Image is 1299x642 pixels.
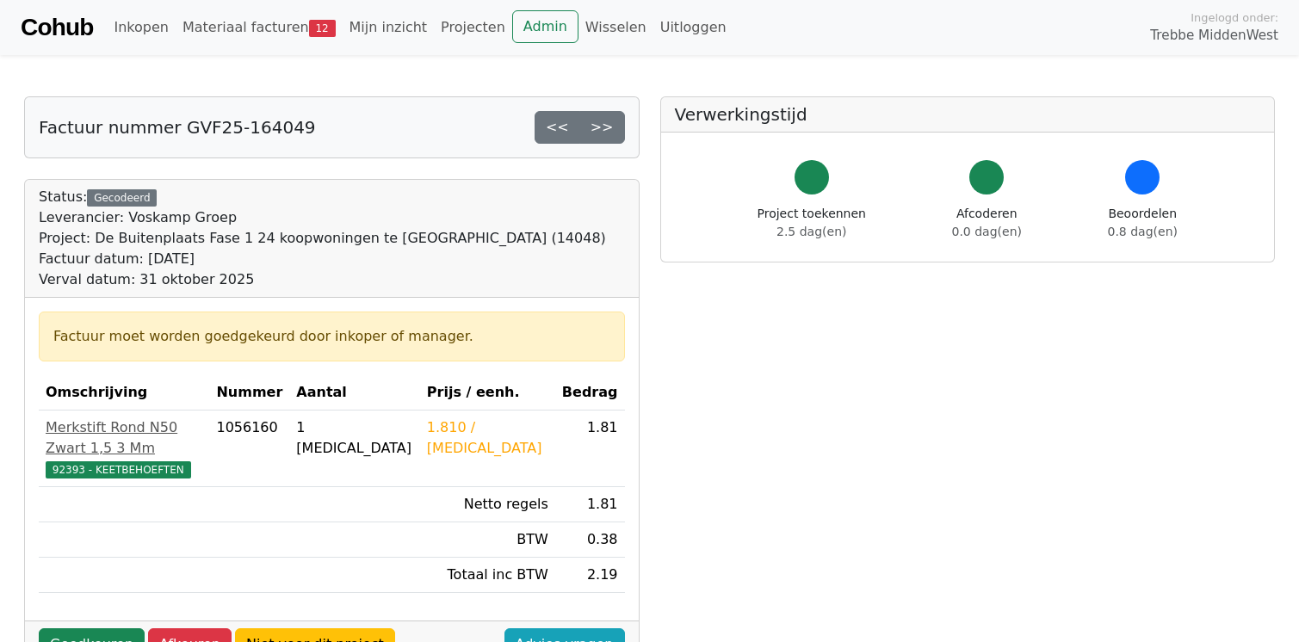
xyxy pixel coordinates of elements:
a: Admin [512,10,578,43]
td: Totaal inc BTW [420,558,555,593]
td: 0.38 [555,522,625,558]
div: 1.810 / [MEDICAL_DATA] [427,417,548,459]
th: Omschrijving [39,375,209,411]
td: 1.81 [555,411,625,487]
div: Project: De Buitenplaats Fase 1 24 koopwoningen te [GEOGRAPHIC_DATA] (14048) [39,228,606,249]
span: Trebbe MiddenWest [1150,26,1278,46]
a: Inkopen [107,10,175,45]
a: Mijn inzicht [343,10,435,45]
div: Verval datum: 31 oktober 2025 [39,269,606,290]
th: Aantal [289,375,420,411]
span: 0.0 dag(en) [952,225,1022,238]
span: 92393 - KEETBEHOEFTEN [46,461,191,478]
div: Project toekennen [758,205,866,241]
span: 12 [309,20,336,37]
td: 1056160 [209,411,289,487]
div: Afcoderen [952,205,1022,241]
div: Factuur datum: [DATE] [39,249,606,269]
div: Merkstift Rond N50 Zwart 1,5 3 Mm [46,417,202,459]
a: Cohub [21,7,93,48]
a: Projecten [434,10,512,45]
div: Status: [39,187,606,290]
td: Netto regels [420,487,555,522]
td: 2.19 [555,558,625,593]
a: Wisselen [578,10,653,45]
div: Beoordelen [1108,205,1178,241]
a: >> [579,111,625,144]
a: Uitloggen [653,10,733,45]
a: Materiaal facturen12 [176,10,343,45]
h5: Verwerkingstijd [675,104,1261,125]
td: BTW [420,522,555,558]
th: Nummer [209,375,289,411]
th: Bedrag [555,375,625,411]
div: Gecodeerd [87,189,157,207]
span: 0.8 dag(en) [1108,225,1178,238]
h5: Factuur nummer GVF25-164049 [39,117,316,138]
div: Factuur moet worden goedgekeurd door inkoper of manager. [53,326,610,347]
th: Prijs / eenh. [420,375,555,411]
td: 1.81 [555,487,625,522]
span: 2.5 dag(en) [776,225,846,238]
a: << [535,111,580,144]
div: Leverancier: Voskamp Groep [39,207,606,228]
span: Ingelogd onder: [1191,9,1278,26]
a: Merkstift Rond N50 Zwart 1,5 3 Mm92393 - KEETBEHOEFTEN [46,417,202,479]
div: 1 [MEDICAL_DATA] [296,417,413,459]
